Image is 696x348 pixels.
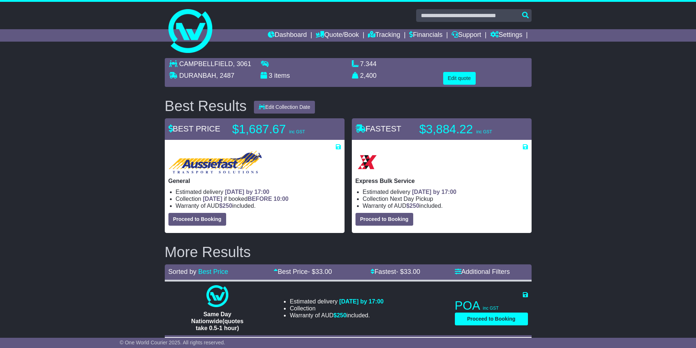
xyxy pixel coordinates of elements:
span: 250 [337,312,347,318]
h2: More Results [165,244,532,260]
li: Warranty of AUD included. [176,202,341,209]
span: inc GST [289,129,305,134]
span: Sorted by [168,268,197,275]
span: 2,400 [360,72,377,79]
li: Collection [363,195,528,202]
a: Fastest- $33.00 [370,268,420,275]
li: Collection [290,305,384,312]
span: 33.00 [404,268,420,275]
span: DURANBAH [179,72,216,79]
a: Financials [409,29,442,42]
span: , 2487 [216,72,235,79]
button: Proceed to Booking [455,313,528,325]
span: $ [406,203,419,209]
span: inc GST [483,306,499,311]
span: Next Day Pickup [390,196,433,202]
span: [DATE] [203,196,222,202]
span: Same Day Nationwide(quotes take 0.5-1 hour) [191,311,243,331]
span: 3 [269,72,273,79]
a: Support [452,29,481,42]
span: BEFORE [248,196,272,202]
span: [DATE] by 17:00 [412,189,457,195]
span: 33.00 [315,268,332,275]
span: inc GST [476,129,492,134]
span: 250 [223,203,232,209]
li: Estimated delivery [363,188,528,195]
div: Best Results [161,98,251,114]
button: Edit quote [443,72,476,85]
span: if booked [203,196,288,202]
a: Best Price- $33.00 [274,268,332,275]
img: Border Express: Express Bulk Service [355,150,379,174]
span: - $ [308,268,332,275]
span: 10:00 [274,196,289,202]
button: Proceed to Booking [355,213,413,226]
button: Edit Collection Date [254,101,315,114]
a: Quote/Book [316,29,359,42]
li: Estimated delivery [290,298,384,305]
li: Warranty of AUD included. [363,202,528,209]
span: © One World Courier 2025. All rights reserved. [120,340,225,345]
p: POA [455,298,528,313]
span: FASTEST [355,124,402,133]
img: One World Courier: Same Day Nationwide(quotes take 0.5-1 hour) [206,285,228,307]
a: Best Price [198,268,228,275]
span: BEST PRICE [168,124,220,133]
span: [DATE] by 17:00 [225,189,270,195]
span: [DATE] by 17:00 [339,298,384,305]
p: Express Bulk Service [355,177,528,184]
li: Estimated delivery [176,188,341,195]
button: Proceed to Booking [168,213,226,226]
img: Aussiefast Transport: General [168,150,262,174]
a: Dashboard [268,29,307,42]
span: - $ [396,268,420,275]
span: 250 [410,203,419,209]
span: $ [334,312,347,318]
li: Warranty of AUD included. [290,312,384,319]
span: $ [219,203,232,209]
span: items [274,72,290,79]
p: $1,687.67 [232,122,324,137]
p: General [168,177,341,184]
span: , 3061 [233,60,251,68]
span: 7.344 [360,60,377,68]
li: Collection [176,195,341,202]
span: CAMPBELLFIELD [179,60,233,68]
p: $3,884.22 [419,122,511,137]
a: Tracking [368,29,400,42]
a: Settings [490,29,522,42]
a: Additional Filters [455,268,510,275]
